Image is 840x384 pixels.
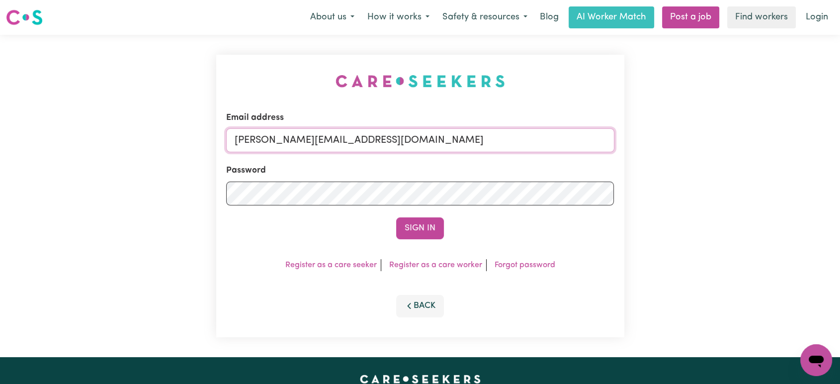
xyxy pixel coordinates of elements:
[396,217,444,239] button: Sign In
[436,7,534,28] button: Safety & resources
[226,111,284,124] label: Email address
[304,7,361,28] button: About us
[727,6,796,28] a: Find workers
[389,261,482,269] a: Register as a care worker
[800,344,832,376] iframe: Button to launch messaging window
[285,261,377,269] a: Register as a care seeker
[800,6,834,28] a: Login
[361,7,436,28] button: How it works
[226,164,266,177] label: Password
[360,375,481,383] a: Careseekers home page
[6,6,43,29] a: Careseekers logo
[569,6,654,28] a: AI Worker Match
[534,6,565,28] a: Blog
[495,261,555,269] a: Forgot password
[396,295,444,317] button: Back
[6,8,43,26] img: Careseekers logo
[662,6,719,28] a: Post a job
[226,128,614,152] input: Email address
